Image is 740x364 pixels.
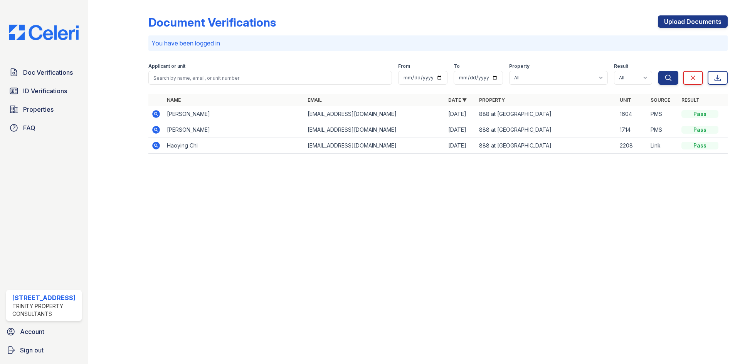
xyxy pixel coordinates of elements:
[304,138,445,154] td: [EMAIL_ADDRESS][DOMAIN_NAME]
[20,327,44,336] span: Account
[6,120,82,136] a: FAQ
[476,122,617,138] td: 888 at [GEOGRAPHIC_DATA]
[148,71,392,85] input: Search by name, email, or unit number
[681,142,718,149] div: Pass
[617,106,647,122] td: 1604
[445,122,476,138] td: [DATE]
[454,63,460,69] label: To
[445,138,476,154] td: [DATE]
[681,126,718,134] div: Pass
[398,63,410,69] label: From
[647,138,678,154] td: Link
[23,105,54,114] span: Properties
[617,122,647,138] td: 1714
[164,138,304,154] td: Haoying Chi
[3,324,85,339] a: Account
[3,25,85,40] img: CE_Logo_Blue-a8612792a0a2168367f1c8372b55b34899dd931a85d93a1a3d3e32e68fde9ad4.png
[614,63,628,69] label: Result
[148,63,185,69] label: Applicant or unit
[167,97,181,103] a: Name
[681,110,718,118] div: Pass
[23,123,35,133] span: FAQ
[476,138,617,154] td: 888 at [GEOGRAPHIC_DATA]
[12,293,79,302] div: [STREET_ADDRESS]
[23,86,67,96] span: ID Verifications
[151,39,725,48] p: You have been logged in
[658,15,728,28] a: Upload Documents
[23,68,73,77] span: Doc Verifications
[479,97,505,103] a: Property
[308,97,322,103] a: Email
[509,63,530,69] label: Property
[164,122,304,138] td: [PERSON_NAME]
[6,102,82,117] a: Properties
[681,97,700,103] a: Result
[445,106,476,122] td: [DATE]
[304,106,445,122] td: [EMAIL_ADDRESS][DOMAIN_NAME]
[651,97,670,103] a: Source
[148,15,276,29] div: Document Verifications
[620,97,631,103] a: Unit
[20,346,44,355] span: Sign out
[448,97,467,103] a: Date ▼
[6,83,82,99] a: ID Verifications
[617,138,647,154] td: 2208
[304,122,445,138] td: [EMAIL_ADDRESS][DOMAIN_NAME]
[3,342,85,358] a: Sign out
[647,122,678,138] td: PMS
[647,106,678,122] td: PMS
[6,65,82,80] a: Doc Verifications
[12,302,79,318] div: Trinity Property Consultants
[164,106,304,122] td: [PERSON_NAME]
[476,106,617,122] td: 888 at [GEOGRAPHIC_DATA]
